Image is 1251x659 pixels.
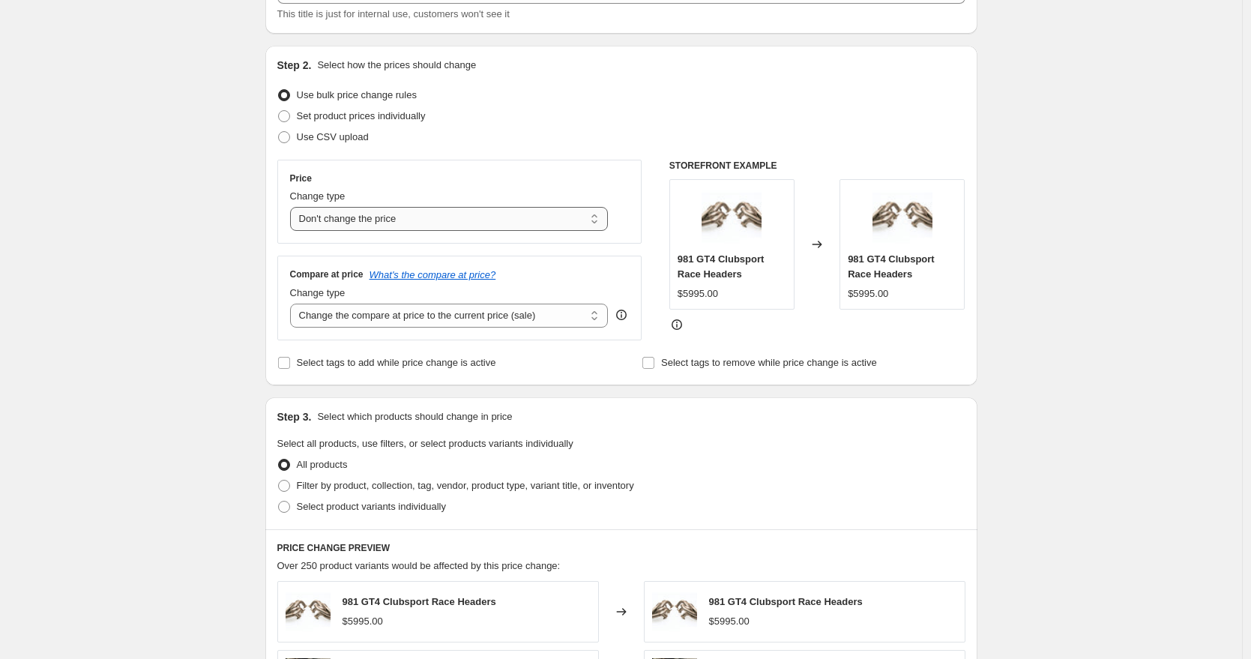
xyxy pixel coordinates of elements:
h6: PRICE CHANGE PREVIEW [277,542,965,554]
span: Change type [290,190,346,202]
img: 981-gt4-club-sport-race-headers-400123_80x.jpg [652,589,697,634]
span: 981 GT4 Clubsport Race Headers [848,253,935,280]
p: Select how the prices should change [317,58,476,73]
h2: Step 2. [277,58,312,73]
span: This title is just for internal use, customers won't see it [277,8,510,19]
span: 981 GT4 Clubsport Race Headers [678,253,765,280]
span: 981 GT4 Clubsport Race Headers [709,596,863,607]
div: help [614,307,629,322]
span: Set product prices individually [297,110,426,121]
button: What's the compare at price? [370,269,496,280]
span: Use bulk price change rules [297,89,417,100]
img: 981-gt4-club-sport-race-headers-400123_80x.jpg [702,187,762,247]
span: Use CSV upload [297,131,369,142]
h6: STOREFRONT EXAMPLE [669,160,965,172]
span: Select all products, use filters, or select products variants individually [277,438,573,449]
span: Select product variants individually [297,501,446,512]
h3: Compare at price [290,268,364,280]
div: $5995.00 [709,614,750,629]
span: Filter by product, collection, tag, vendor, product type, variant title, or inventory [297,480,634,491]
span: 981 GT4 Clubsport Race Headers [343,596,496,607]
h2: Step 3. [277,409,312,424]
span: Select tags to add while price change is active [297,357,496,368]
div: $5995.00 [848,286,888,301]
div: $5995.00 [343,614,383,629]
p: Select which products should change in price [317,409,512,424]
span: All products [297,459,348,470]
span: Over 250 product variants would be affected by this price change: [277,560,561,571]
div: $5995.00 [678,286,718,301]
img: 981-gt4-club-sport-race-headers-400123_80x.jpg [872,187,932,247]
h3: Price [290,172,312,184]
span: Select tags to remove while price change is active [661,357,877,368]
span: Change type [290,287,346,298]
img: 981-gt4-club-sport-race-headers-400123_80x.jpg [286,589,331,634]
